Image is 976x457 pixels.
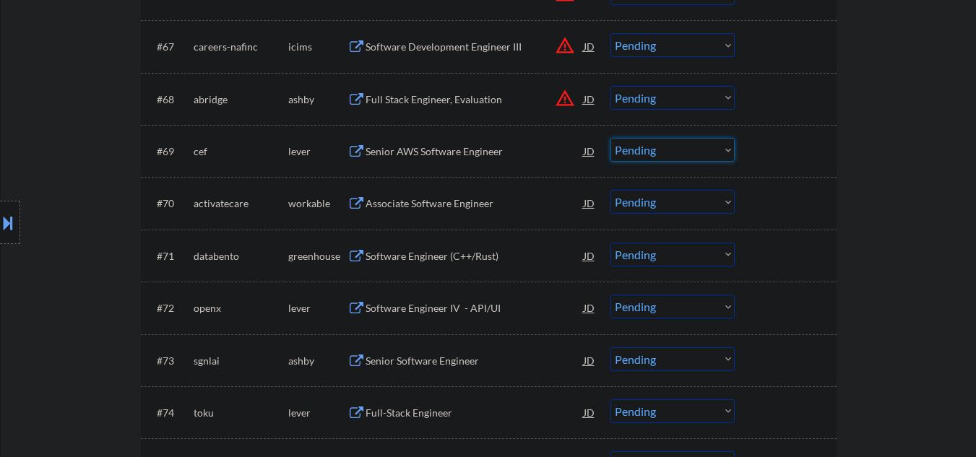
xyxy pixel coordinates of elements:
div: lever [288,301,347,315]
div: JD [582,86,597,112]
div: #73 [157,354,182,368]
div: JD [582,33,597,59]
div: ashby [288,354,347,368]
div: Software Development Engineer III [366,40,584,54]
div: JD [582,190,597,216]
div: Associate Software Engineer [366,196,584,211]
div: Full-Stack Engineer [366,406,584,420]
div: greenhouse [288,249,347,264]
div: JD [582,243,597,269]
div: lever [288,406,347,420]
div: toku [194,406,288,420]
div: JD [582,399,597,425]
div: Software Engineer (C++/Rust) [366,249,584,264]
div: JD [582,138,597,164]
div: Senior AWS Software Engineer [366,144,584,159]
button: warning_amber [555,88,575,108]
div: JD [582,347,597,373]
div: ashby [288,92,347,107]
div: lever [288,144,347,159]
div: workable [288,196,347,211]
div: JD [582,295,597,321]
div: #74 [157,406,182,420]
div: #67 [157,40,182,54]
div: Senior Software Engineer [366,354,584,368]
div: sgnlai [194,354,288,368]
button: warning_amber [555,35,575,56]
div: careers-nafinc [194,40,288,54]
div: Full Stack Engineer, Evaluation [366,92,584,107]
div: icims [288,40,347,54]
div: Software Engineer IV - API/UI [366,301,584,315]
